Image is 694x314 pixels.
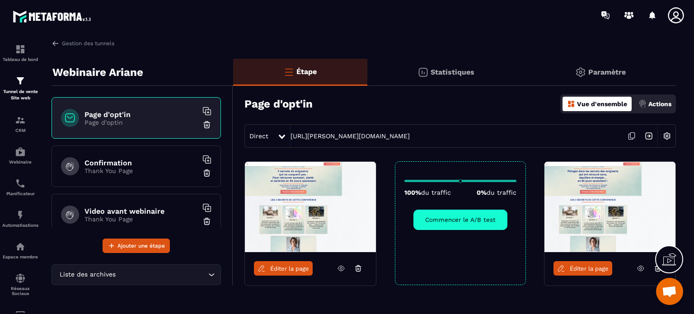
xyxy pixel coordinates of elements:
[588,68,626,76] p: Paramètre
[202,120,211,129] img: trash
[2,234,38,266] a: automationsautomationsEspace membre
[2,286,38,296] p: Réseaux Sociaux
[283,66,294,77] img: bars-o.4a397970.svg
[291,132,410,140] a: [URL][PERSON_NAME][DOMAIN_NAME]
[254,261,313,276] a: Éditer la page
[2,108,38,140] a: formationformationCRM
[658,127,675,145] img: setting-w.858f3a88.svg
[52,63,143,81] p: Webinaire Ariane
[2,89,38,101] p: Tunnel de vente Site web
[575,67,586,78] img: setting-gr.5f69749f.svg
[13,8,94,25] img: logo
[577,100,627,108] p: Vue d'ensemble
[270,265,309,272] span: Éditer la page
[57,270,117,280] span: Liste des archives
[84,119,197,126] p: Page d'optin
[84,167,197,174] p: Thank You Page
[2,266,38,303] a: social-networksocial-networkRéseaux Sociaux
[244,98,313,110] h3: Page d'opt'in
[417,67,428,78] img: stats.20deebd0.svg
[15,273,26,284] img: social-network
[117,241,165,250] span: Ajouter une étape
[570,265,609,272] span: Éditer la page
[15,241,26,252] img: automations
[553,261,612,276] a: Éditer la page
[15,146,26,157] img: automations
[648,100,671,108] p: Actions
[202,217,211,226] img: trash
[2,37,38,69] a: formationformationTableau de bord
[2,223,38,228] p: Automatisations
[52,39,114,47] a: Gestion des tunnels
[2,171,38,203] a: schedulerschedulerPlanificateur
[2,128,38,133] p: CRM
[117,270,206,280] input: Search for option
[2,140,38,171] a: automationsautomationsWebinaire
[245,162,376,252] img: image
[296,67,317,76] p: Étape
[15,210,26,220] img: automations
[15,178,26,189] img: scheduler
[2,159,38,164] p: Webinaire
[2,57,38,62] p: Tableau de bord
[15,44,26,55] img: formation
[84,207,197,216] h6: Video avant webinaire
[84,110,197,119] h6: Page d'opt'in
[15,75,26,86] img: formation
[2,69,38,108] a: formationformationTunnel de vente Site web
[2,203,38,234] a: automationsautomationsAutomatisations
[202,169,211,178] img: trash
[249,132,268,140] span: Direct
[640,127,657,145] img: arrow-next.bcc2205e.svg
[2,254,38,259] p: Espace membre
[2,191,38,196] p: Planificateur
[431,68,474,76] p: Statistiques
[421,189,451,196] span: du traffic
[84,159,197,167] h6: Confirmation
[84,216,197,223] p: Thank You Page
[52,264,221,285] div: Search for option
[413,210,507,230] button: Commencer le A/B test
[567,100,575,108] img: dashboard-orange.40269519.svg
[544,162,675,252] img: image
[404,189,451,196] p: 100%
[487,189,516,196] span: du traffic
[656,278,683,305] div: Ouvrir le chat
[638,100,647,108] img: actions.d6e523a2.png
[15,115,26,126] img: formation
[103,239,170,253] button: Ajouter une étape
[477,189,516,196] p: 0%
[52,39,60,47] img: arrow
